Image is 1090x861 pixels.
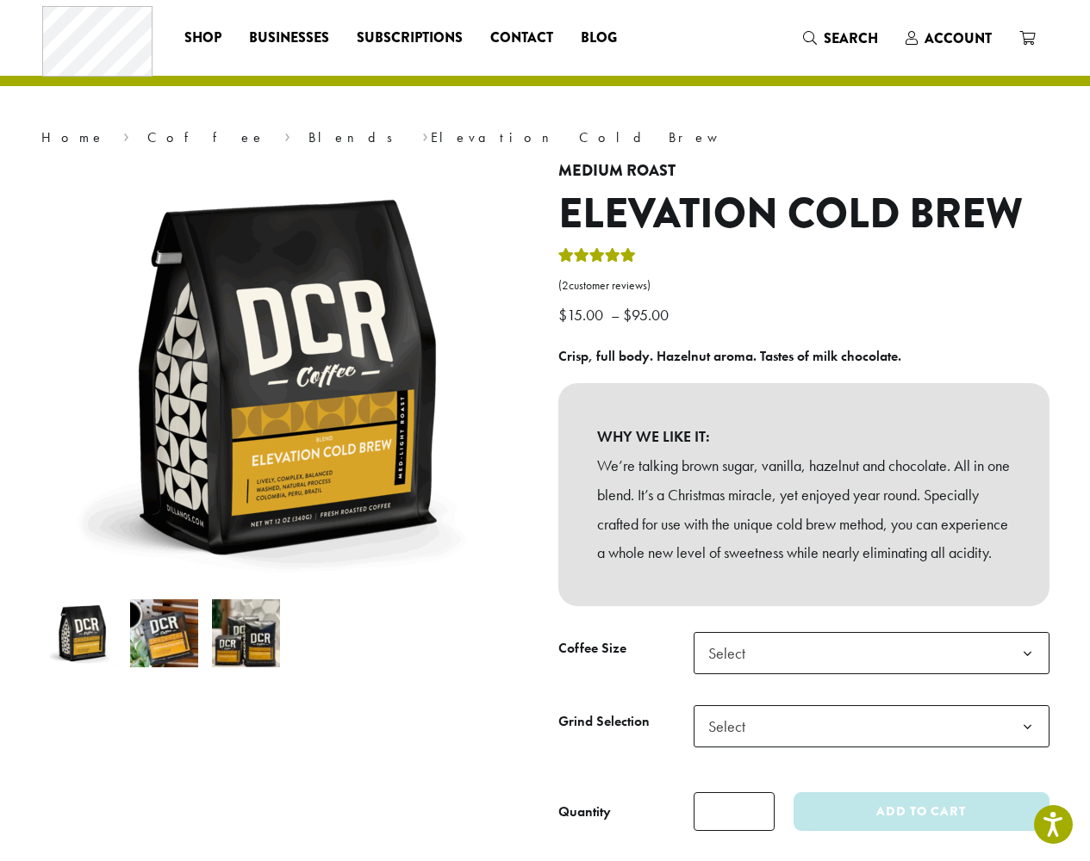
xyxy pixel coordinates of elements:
[357,28,463,49] span: Subscriptions
[123,121,129,148] span: ›
[562,278,569,293] span: 2
[789,24,892,53] a: Search
[249,28,329,49] span: Businesses
[611,305,620,325] span: –
[130,599,198,667] img: Elevation Cold Brew - Image 2
[284,121,290,148] span: ›
[597,422,1011,451] b: WHY WE LIKE IT:
[490,28,553,49] span: Contact
[48,599,116,667] img: Elevation Cold Brew
[623,305,632,325] span: $
[558,347,901,365] b: Crisp, full body. Hazelnut aroma. Tastes of milk chocolate.
[41,127,1050,148] nav: Breadcrumb
[558,162,1050,181] h4: Medium Roast
[694,792,775,831] input: Product quantity
[147,128,265,146] a: Coffee
[623,305,673,325] bdi: 95.00
[558,802,611,822] div: Quantity
[794,792,1049,831] button: Add to cart
[558,189,1050,239] h1: Elevation Cold Brew
[41,128,105,146] a: Home
[558,709,694,734] label: Grind Selection
[701,709,763,743] span: Select
[694,632,1050,674] span: Select
[597,451,1011,567] p: We’re talking brown sugar, vanilla, hazelnut and chocolate. All in one blend. It’s a Christmas mi...
[694,705,1050,747] span: Select
[558,636,694,661] label: Coffee Size
[422,121,428,148] span: ›
[558,305,607,325] bdi: 15.00
[558,305,567,325] span: $
[212,599,280,667] img: Elevation Cold Brew - Image 3
[824,28,878,48] span: Search
[701,636,763,670] span: Select
[558,277,1050,294] a: (2customer reviews)
[581,28,617,49] span: Blog
[184,28,221,49] span: Shop
[558,245,636,271] div: Rated 5.00 out of 5
[308,128,404,146] a: Blends
[925,28,992,48] span: Account
[171,24,235,52] a: Shop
